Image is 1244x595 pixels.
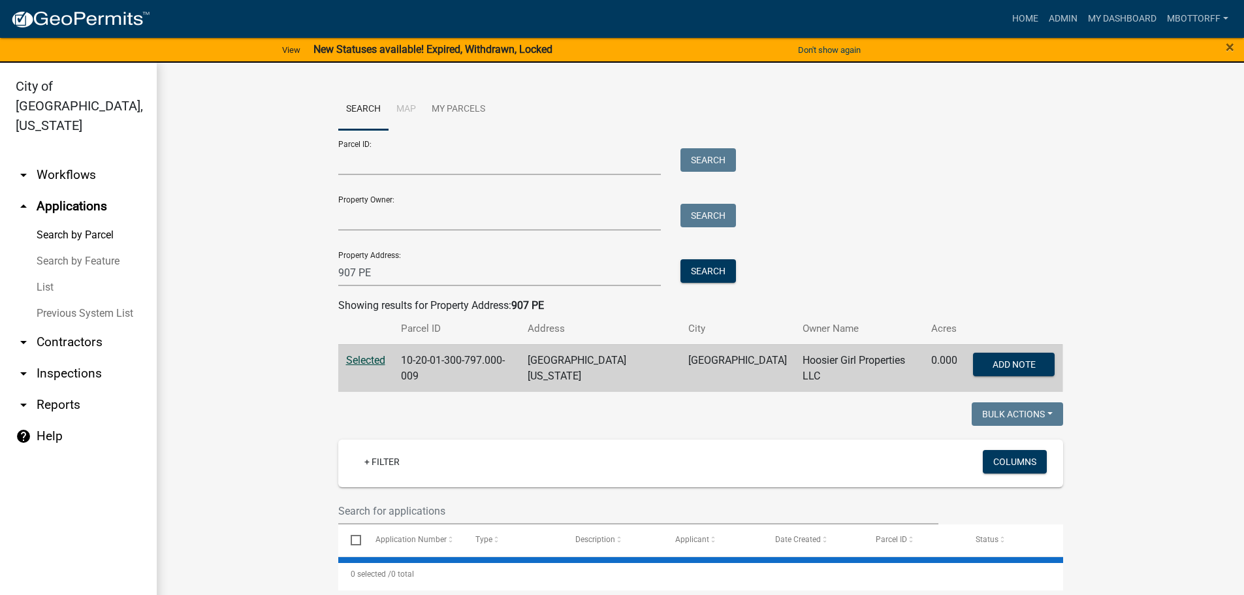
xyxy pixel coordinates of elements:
td: 10-20-01-300-797.000-009 [393,344,520,392]
span: Description [575,535,615,544]
datatable-header-cell: Status [963,524,1062,556]
span: Add Note [993,359,1036,369]
i: arrow_drop_up [16,199,31,214]
th: Owner Name [795,314,923,344]
a: Home [1007,7,1044,31]
a: Search [338,89,389,131]
strong: 907 PE [511,299,544,312]
datatable-header-cell: Date Created [763,524,863,556]
datatable-header-cell: Applicant [663,524,763,556]
datatable-header-cell: Description [563,524,663,556]
i: arrow_drop_down [16,334,31,350]
th: City [680,314,795,344]
button: Search [680,148,736,172]
a: View [277,39,306,61]
button: Close [1226,39,1234,55]
button: Bulk Actions [972,402,1063,426]
a: Mbottorff [1162,7,1234,31]
i: arrow_drop_down [16,366,31,381]
button: Search [680,259,736,283]
input: Search for applications [338,498,939,524]
a: Selected [346,354,385,366]
span: Application Number [375,535,447,544]
div: Showing results for Property Address: [338,298,1063,314]
button: Search [680,204,736,227]
span: Type [475,535,492,544]
a: My Dashboard [1083,7,1162,31]
th: Address [520,314,681,344]
span: Applicant [675,535,709,544]
button: Don't show again [793,39,866,61]
td: [GEOGRAPHIC_DATA][US_STATE] [520,344,681,392]
button: Add Note [973,353,1055,376]
i: arrow_drop_down [16,397,31,413]
span: × [1226,38,1234,56]
div: 0 total [338,558,1063,590]
span: 0 selected / [351,570,391,579]
th: Acres [923,314,965,344]
td: [GEOGRAPHIC_DATA] [680,344,795,392]
span: Date Created [775,535,821,544]
td: Hoosier Girl Properties LLC [795,344,923,392]
span: Parcel ID [876,535,907,544]
datatable-header-cell: Type [463,524,563,556]
datatable-header-cell: Parcel ID [863,524,963,556]
i: arrow_drop_down [16,167,31,183]
datatable-header-cell: Application Number [363,524,463,556]
a: My Parcels [424,89,493,131]
span: Status [976,535,998,544]
a: Admin [1044,7,1083,31]
button: Columns [983,450,1047,474]
a: + Filter [354,450,410,474]
th: Parcel ID [393,314,520,344]
i: help [16,428,31,444]
datatable-header-cell: Select [338,524,363,556]
td: 0.000 [923,344,965,392]
strong: New Statuses available! Expired, Withdrawn, Locked [313,43,552,56]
